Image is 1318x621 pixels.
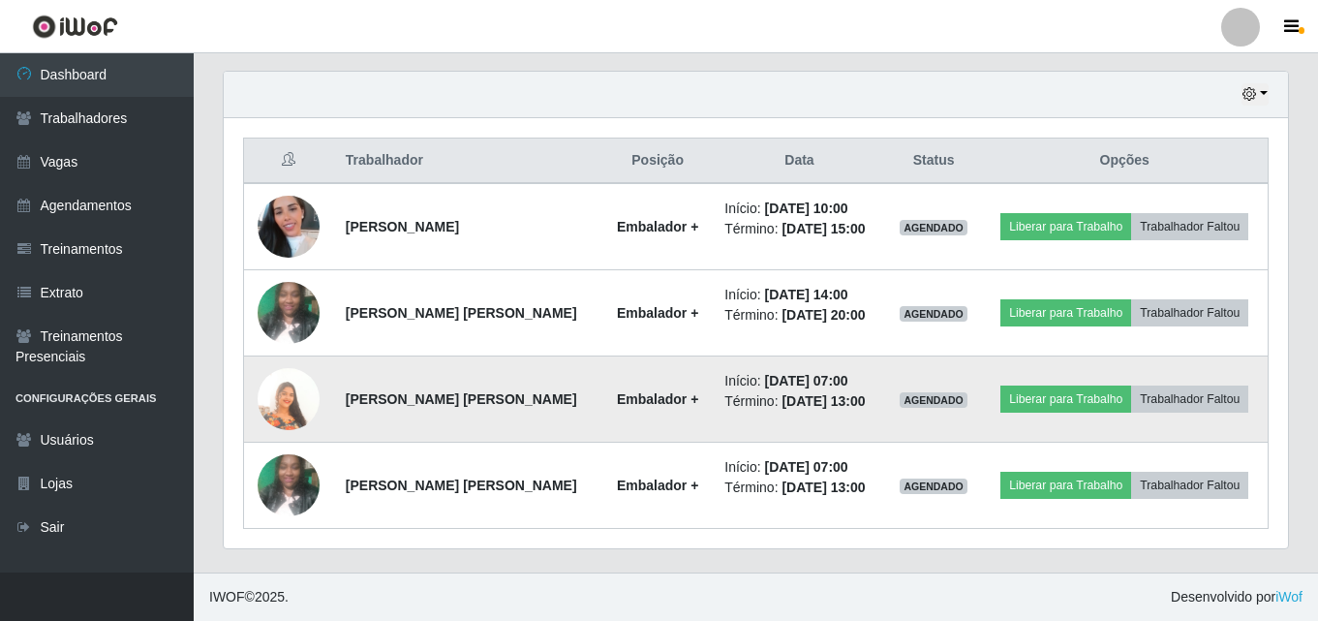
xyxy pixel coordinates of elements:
[346,219,459,234] strong: [PERSON_NAME]
[1275,589,1303,605] a: iWof
[617,219,698,234] strong: Embalador +
[724,199,874,219] li: Início:
[765,287,848,302] time: [DATE] 14:00
[258,171,320,282] img: 1750447582660.jpeg
[724,285,874,305] li: Início:
[765,373,848,388] time: [DATE] 07:00
[346,478,577,493] strong: [PERSON_NAME] [PERSON_NAME]
[886,139,982,184] th: Status
[617,391,698,407] strong: Embalador +
[900,306,967,322] span: AGENDADO
[724,478,874,498] li: Término:
[1171,587,1303,607] span: Desenvolvido por
[900,479,967,494] span: AGENDADO
[724,219,874,239] li: Término:
[765,459,848,475] time: [DATE] 07:00
[1000,299,1131,326] button: Liberar para Trabalho
[782,221,865,236] time: [DATE] 15:00
[782,393,865,409] time: [DATE] 13:00
[258,271,320,354] img: 1713098995975.jpeg
[334,139,602,184] th: Trabalhador
[1131,386,1248,413] button: Trabalhador Faltou
[724,371,874,391] li: Início:
[258,344,320,454] img: 1703120589950.jpeg
[724,391,874,412] li: Término:
[602,139,713,184] th: Posição
[765,201,848,216] time: [DATE] 10:00
[617,478,698,493] strong: Embalador +
[724,305,874,326] li: Término:
[713,139,885,184] th: Data
[900,392,967,408] span: AGENDADO
[900,220,967,235] span: AGENDADO
[782,307,865,323] time: [DATE] 20:00
[1131,213,1248,240] button: Trabalhador Faltou
[782,480,865,495] time: [DATE] 13:00
[1000,386,1131,413] button: Liberar para Trabalho
[346,305,577,321] strong: [PERSON_NAME] [PERSON_NAME]
[724,457,874,478] li: Início:
[1000,472,1131,499] button: Liberar para Trabalho
[1131,299,1248,326] button: Trabalhador Faltou
[1000,213,1131,240] button: Liberar para Trabalho
[617,305,698,321] strong: Embalador +
[346,391,577,407] strong: [PERSON_NAME] [PERSON_NAME]
[1131,472,1248,499] button: Trabalhador Faltou
[209,587,289,607] span: © 2025 .
[32,15,118,39] img: CoreUI Logo
[981,139,1268,184] th: Opções
[258,444,320,526] img: 1713098995975.jpeg
[209,589,245,605] span: IWOF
